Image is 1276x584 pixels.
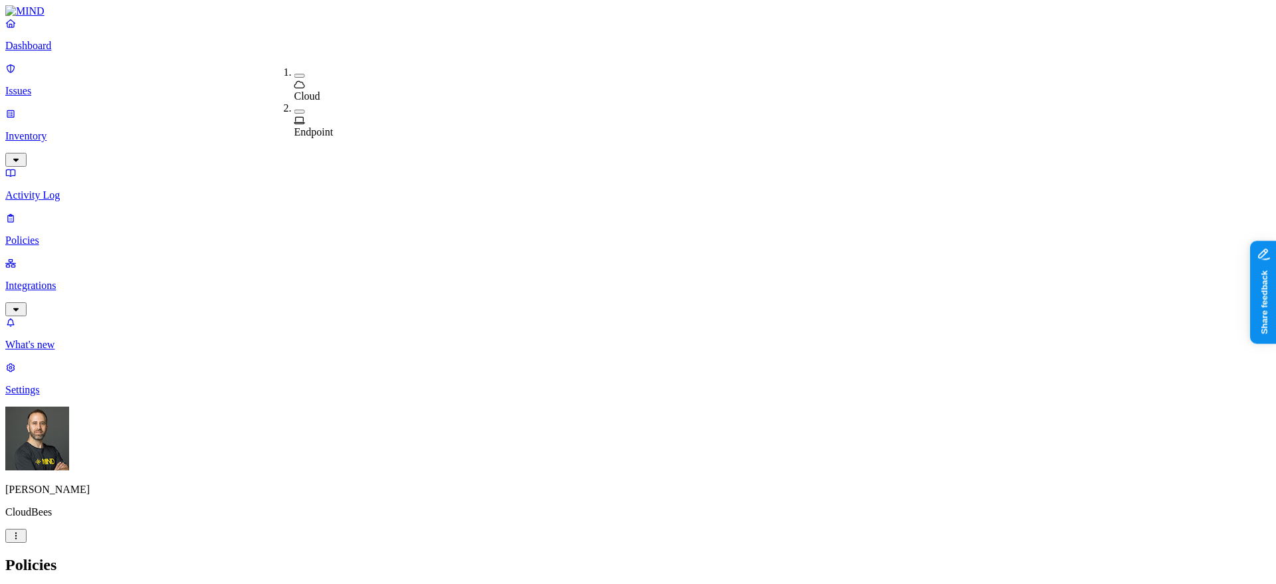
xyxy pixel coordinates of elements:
img: Tom Mayblum [5,407,69,470]
p: CloudBees [5,506,1271,518]
h2: Policies [5,556,1271,574]
a: Issues [5,62,1271,97]
a: Policies [5,212,1271,246]
p: Activity Log [5,189,1271,201]
p: Integrations [5,280,1271,292]
a: Activity Log [5,167,1271,201]
img: MIND [5,5,45,17]
a: MIND [5,5,1271,17]
p: [PERSON_NAME] [5,484,1271,496]
a: Inventory [5,108,1271,165]
p: Dashboard [5,40,1271,52]
p: Policies [5,235,1271,246]
a: Integrations [5,257,1271,314]
p: Settings [5,384,1271,396]
p: Inventory [5,130,1271,142]
p: What's new [5,339,1271,351]
span: Endpoint [294,126,334,138]
p: Issues [5,85,1271,97]
a: Dashboard [5,17,1271,52]
a: Settings [5,361,1271,396]
span: Cloud [294,90,320,102]
a: What's new [5,316,1271,351]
